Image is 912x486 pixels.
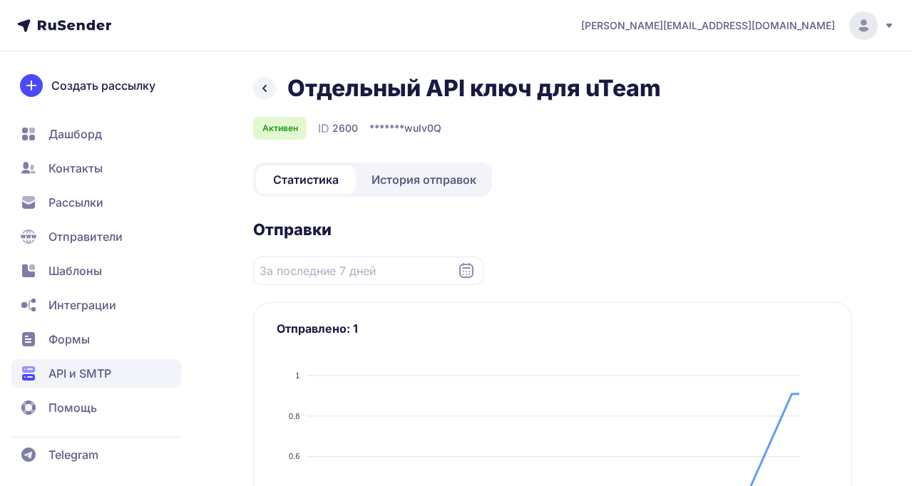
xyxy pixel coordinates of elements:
span: Дашборд [48,125,102,143]
span: wuIv0Q [404,121,441,135]
span: История отправок [372,171,476,188]
h3: Отправлено: 1 [277,320,829,337]
span: Шаблоны [48,262,102,279]
div: ID [318,120,358,137]
tspan: 1 [295,371,299,380]
input: Datepicker input [253,257,483,285]
span: Отправители [48,228,123,245]
span: Помощь [48,399,97,416]
a: Telegram [11,440,181,469]
span: Активен [262,123,298,134]
span: [PERSON_NAME][EMAIL_ADDRESS][DOMAIN_NAME] [581,19,835,33]
span: API и SMTP [48,365,111,382]
span: Статистика [273,171,339,188]
h1: Отдельный API ключ для uTeam [287,74,661,103]
span: Контакты [48,160,103,177]
span: 2600 [332,121,358,135]
h2: Отправки [253,219,852,239]
span: Формы [48,331,90,348]
tspan: 0.8 [289,412,299,420]
span: Интеграции [48,296,116,314]
tspan: 0.6 [289,452,299,460]
span: Создать рассылку [51,77,155,94]
a: Статистика [256,165,356,194]
a: История отправок [359,165,489,194]
span: Рассылки [48,194,103,211]
span: Telegram [48,446,98,463]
